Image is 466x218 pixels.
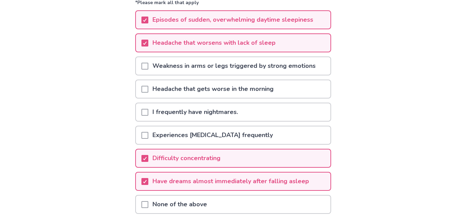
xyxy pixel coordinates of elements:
p: Episodes of sudden, overwhelming daytime sleepiness [148,11,317,29]
p: Difficulty concentrating [148,149,225,167]
p: Weakness in arms or legs triggered by strong emotions [148,57,320,75]
p: Experiences [MEDICAL_DATA] frequently [148,126,277,144]
p: None of the above [148,196,211,213]
p: Have dreams almost immediately after falling asleep [148,173,313,190]
p: I frequently have nightmares. [148,103,242,121]
p: Headache that worsens with lack of sleep [148,34,280,52]
p: Headache that gets worse in the morning [148,80,278,98]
